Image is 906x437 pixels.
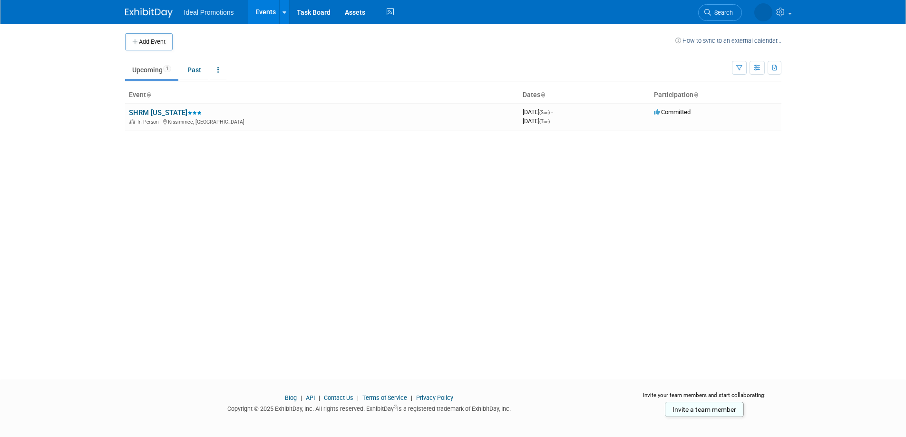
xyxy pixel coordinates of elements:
span: - [551,108,553,116]
a: Blog [285,394,297,401]
a: Search [698,4,742,21]
span: Search [711,9,733,16]
span: | [409,394,415,401]
img: Zeke Kassab [754,3,772,21]
a: Invite a team member [665,402,744,417]
button: Add Event [125,33,173,50]
div: Invite your team members and start collaborating: [628,391,781,406]
th: Event [125,87,519,103]
span: (Sun) [539,110,550,115]
a: Sort by Event Name [146,91,151,98]
span: (Tue) [539,119,550,124]
a: Contact Us [324,394,353,401]
div: Kissimmee, [GEOGRAPHIC_DATA] [129,117,515,125]
span: | [298,394,304,401]
span: In-Person [137,119,162,125]
a: Privacy Policy [416,394,453,401]
span: 1 [163,65,171,72]
a: Past [180,61,208,79]
a: Upcoming1 [125,61,178,79]
span: [DATE] [523,108,553,116]
span: | [355,394,361,401]
a: How to sync to an external calendar... [675,37,781,44]
div: Copyright © 2025 ExhibitDay, Inc. All rights reserved. ExhibitDay is a registered trademark of Ex... [125,402,614,413]
th: Dates [519,87,650,103]
a: Sort by Start Date [540,91,545,98]
a: SHRM [US_STATE] [129,108,202,117]
span: | [316,394,322,401]
img: ExhibitDay [125,8,173,18]
span: Committed [654,108,691,116]
img: In-Person Event [129,119,135,124]
a: Sort by Participation Type [693,91,698,98]
span: Ideal Promotions [184,9,234,16]
sup: ® [394,404,397,409]
th: Participation [650,87,781,103]
a: Terms of Service [362,394,407,401]
a: API [306,394,315,401]
span: [DATE] [523,117,550,125]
